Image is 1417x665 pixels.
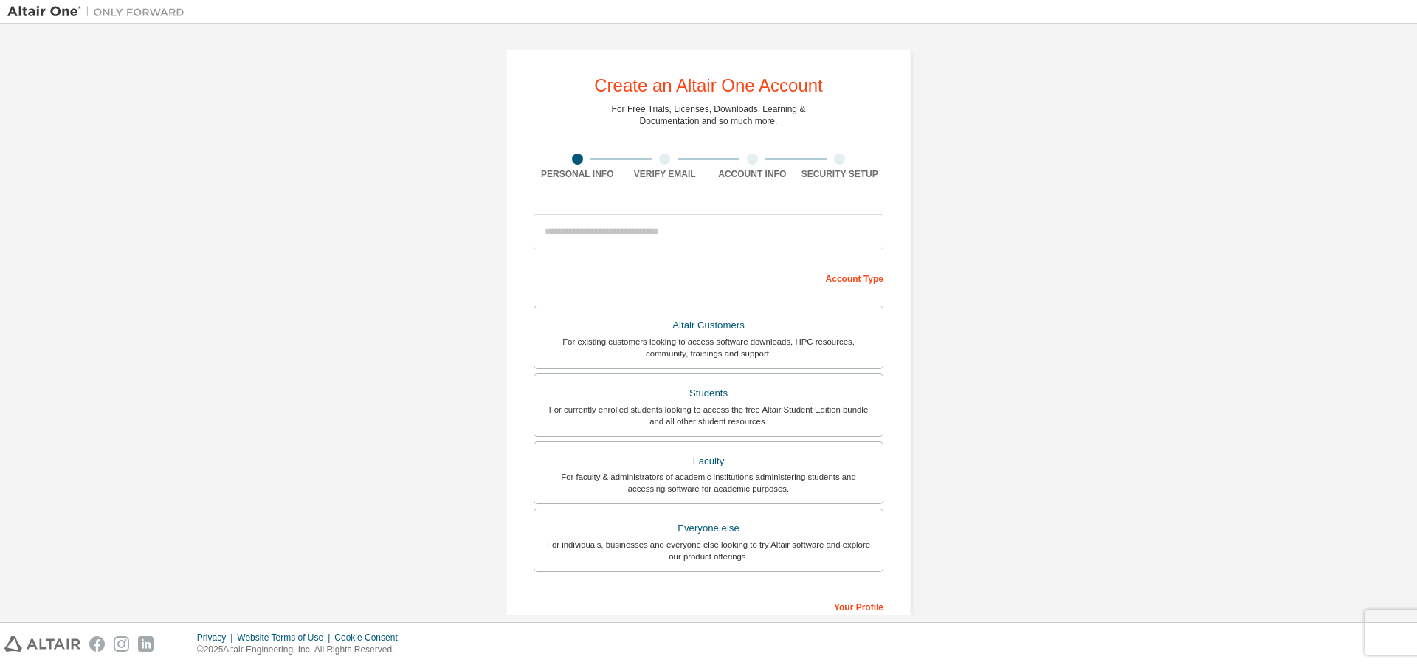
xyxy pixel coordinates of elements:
div: For faculty & administrators of academic institutions administering students and accessing softwa... [543,471,874,495]
img: linkedin.svg [138,636,154,652]
div: Your Profile [534,594,883,618]
div: Cookie Consent [334,632,406,644]
div: Everyone else [543,518,874,539]
div: Account Type [534,266,883,289]
div: Website Terms of Use [237,632,334,644]
div: For currently enrolled students looking to access the free Altair Student Edition bundle and all ... [543,404,874,427]
div: Security Setup [796,168,884,180]
div: For existing customers looking to access software downloads, HPC resources, community, trainings ... [543,336,874,359]
div: For Free Trials, Licenses, Downloads, Learning & Documentation and so much more. [612,103,806,127]
div: For individuals, businesses and everyone else looking to try Altair software and explore our prod... [543,539,874,562]
div: Personal Info [534,168,621,180]
div: Altair Customers [543,315,874,336]
img: Altair One [7,4,192,19]
div: Students [543,383,874,404]
div: Create an Altair One Account [594,77,823,94]
p: © 2025 Altair Engineering, Inc. All Rights Reserved. [197,644,407,656]
div: Privacy [197,632,237,644]
img: altair_logo.svg [4,636,80,652]
div: Account Info [708,168,796,180]
img: instagram.svg [114,636,129,652]
div: Verify Email [621,168,709,180]
div: Faculty [543,451,874,472]
img: facebook.svg [89,636,105,652]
